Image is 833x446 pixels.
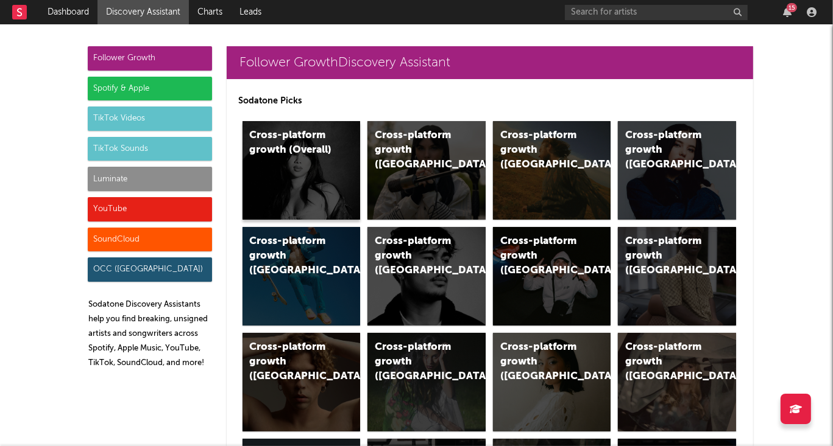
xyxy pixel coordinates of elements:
div: Cross-platform growth ([GEOGRAPHIC_DATA]) [375,234,458,278]
div: Follower Growth [88,46,212,71]
div: Cross-platform growth ([GEOGRAPHIC_DATA]) [375,340,458,384]
a: Cross-platform growth ([GEOGRAPHIC_DATA]) [367,121,486,220]
a: Cross-platform growth ([GEOGRAPHIC_DATA]) [618,333,736,431]
a: Follower GrowthDiscovery Assistant [227,46,753,79]
div: SoundCloud [88,228,212,252]
div: Cross-platform growth ([GEOGRAPHIC_DATA]) [250,234,333,278]
div: YouTube [88,197,212,221]
div: Cross-platform growth ([GEOGRAPHIC_DATA]) [500,128,583,172]
div: Cross-platform growth ([GEOGRAPHIC_DATA]) [250,340,333,384]
a: Cross-platform growth ([GEOGRAPHIC_DATA]) [493,121,611,220]
a: Cross-platform growth (Overall) [243,121,361,220]
input: Search for artists [565,5,748,20]
a: Cross-platform growth ([GEOGRAPHIC_DATA]/GSA) [493,227,611,326]
a: Cross-platform growth ([GEOGRAPHIC_DATA]) [243,333,361,431]
div: Cross-platform growth ([GEOGRAPHIC_DATA]) [625,128,708,172]
div: Luminate [88,167,212,191]
div: Cross-platform growth ([GEOGRAPHIC_DATA]) [375,128,458,172]
div: Cross-platform growth ([GEOGRAPHIC_DATA]) [500,340,583,384]
div: 15 [787,3,797,12]
button: 15 [783,7,792,17]
a: Cross-platform growth ([GEOGRAPHIC_DATA]) [243,227,361,326]
div: Cross-platform growth ([GEOGRAPHIC_DATA]) [625,340,708,384]
div: Cross-platform growth (Overall) [250,128,333,158]
p: Sodatone Discovery Assistants help you find breaking, unsigned artists and songwriters across Spo... [89,298,212,371]
div: Cross-platform growth ([GEOGRAPHIC_DATA]) [625,234,708,278]
a: Cross-platform growth ([GEOGRAPHIC_DATA]) [618,121,736,220]
div: Spotify & Apple [88,77,212,101]
a: Cross-platform growth ([GEOGRAPHIC_DATA]) [367,227,486,326]
div: Cross-platform growth ([GEOGRAPHIC_DATA]/GSA) [500,234,583,278]
div: TikTok Sounds [88,137,212,161]
a: Cross-platform growth ([GEOGRAPHIC_DATA]) [493,333,611,431]
p: Sodatone Picks [239,94,741,108]
a: Cross-platform growth ([GEOGRAPHIC_DATA]) [618,227,736,326]
div: OCC ([GEOGRAPHIC_DATA]) [88,257,212,282]
a: Cross-platform growth ([GEOGRAPHIC_DATA]) [367,333,486,431]
div: TikTok Videos [88,106,212,131]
